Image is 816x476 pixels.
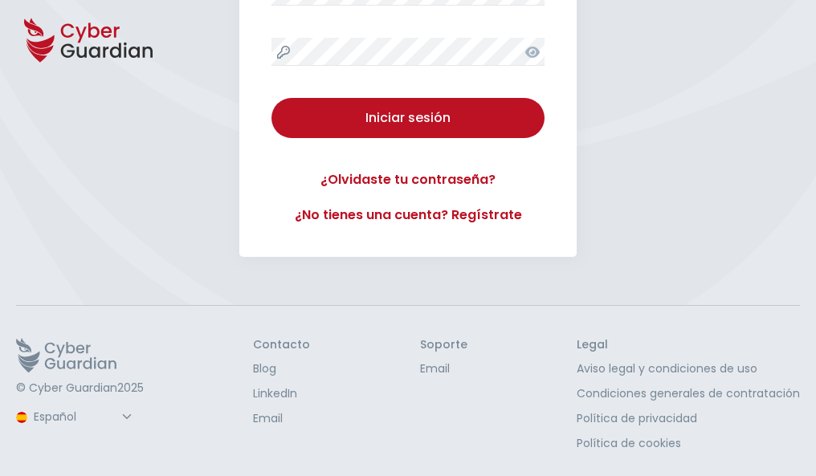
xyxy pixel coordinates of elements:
a: Política de cookies [577,435,800,452]
a: Condiciones generales de contratación [577,385,800,402]
a: Email [420,360,467,377]
p: © Cyber Guardian 2025 [16,381,144,396]
div: Iniciar sesión [284,108,532,128]
h3: Legal [577,338,800,352]
h3: Soporte [420,338,467,352]
img: region-logo [16,412,27,423]
a: Aviso legal y condiciones de uso [577,360,800,377]
a: ¿No tienes una cuenta? Regístrate [271,205,545,225]
a: Blog [253,360,310,377]
h3: Contacto [253,338,310,352]
a: Política de privacidad [577,410,800,427]
button: Iniciar sesión [271,98,545,138]
a: Email [253,410,310,427]
a: ¿Olvidaste tu contraseña? [271,170,545,189]
a: LinkedIn [253,385,310,402]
